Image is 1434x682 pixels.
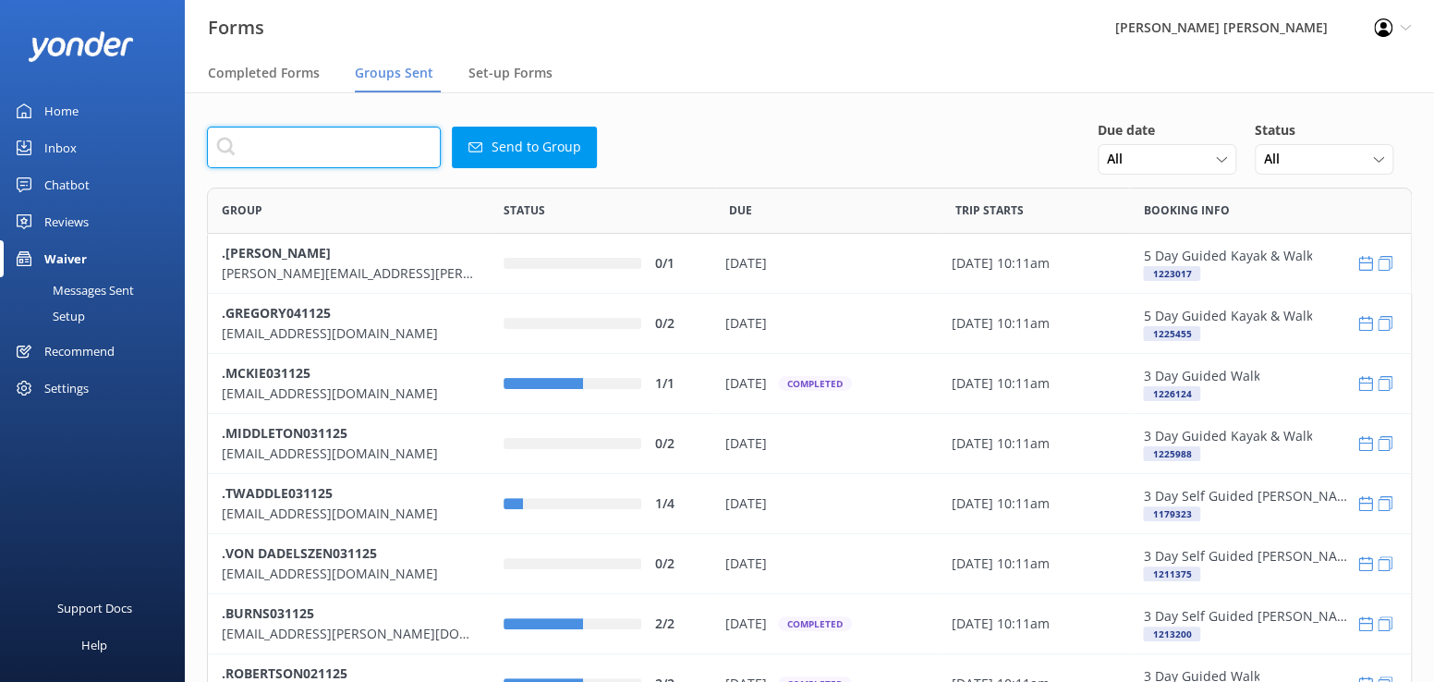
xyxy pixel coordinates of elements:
[468,64,553,82] span: Set-up Forms
[725,614,767,634] p: [DATE]
[222,504,476,524] p: [EMAIL_ADDRESS][DOMAIN_NAME]
[725,554,767,574] p: [DATE]
[207,234,1412,294] div: row
[207,594,1412,654] div: row
[1107,149,1134,169] span: All
[81,627,107,664] div: Help
[1098,120,1255,140] h5: Due date
[1143,266,1200,281] div: 1223017
[44,166,90,203] div: Chatbot
[655,373,701,394] div: 1/1
[655,493,701,514] div: 1/4
[1143,246,1312,266] p: 5 Day Guided Kayak & Walk
[1143,506,1200,521] div: 1179323
[222,303,331,321] b: .GREGORY041125
[222,664,347,681] b: .ROBERTSON021125
[504,201,545,219] span: Status
[1143,306,1312,326] p: 5 Day Guided Kayak & Walk
[951,493,1119,514] div: [DATE] 10:11am
[655,433,701,454] div: 0/2
[222,603,314,621] b: .BURNS031125
[725,253,767,274] p: [DATE]
[1143,326,1200,341] div: 1225455
[207,474,1412,534] div: row
[1143,566,1200,581] div: 1211375
[222,363,310,381] b: .MCKIE031125
[44,370,89,407] div: Settings
[951,373,1119,394] div: [DATE] 10:11am
[1143,627,1200,641] div: 1213200
[452,127,597,168] button: Send to Group
[1143,606,1358,627] p: 3 Day Self Guided [PERSON_NAME] Walk
[725,493,767,514] p: [DATE]
[44,203,89,240] div: Reviews
[951,253,1119,274] div: [DATE] 10:11am
[951,554,1119,574] div: [DATE] 10:11am
[355,64,433,82] span: Groups Sent
[1255,120,1412,140] h5: Status
[725,433,767,454] p: [DATE]
[222,543,377,561] b: .VON DADELSZEN031125
[28,31,134,62] img: yonder-white-logo.png
[11,277,134,303] div: Messages Sent
[655,253,701,274] div: 0/1
[1143,366,1259,386] p: 3 Day Guided Walk
[725,313,767,334] p: [DATE]
[57,590,132,627] div: Support Docs
[951,433,1119,454] div: [DATE] 10:11am
[208,13,264,43] h3: Forms
[208,64,320,82] span: Completed Forms
[1143,201,1229,219] span: Booking info
[222,564,476,584] p: [EMAIL_ADDRESS][DOMAIN_NAME]
[207,534,1412,594] div: row
[44,240,87,277] div: Waiver
[951,313,1119,334] div: [DATE] 10:11am
[954,201,1023,219] span: Trip Starts
[11,303,185,329] a: Setup
[207,294,1412,354] div: row
[222,384,476,404] p: [EMAIL_ADDRESS][DOMAIN_NAME]
[778,376,852,391] div: Completed
[222,243,331,261] b: .[PERSON_NAME]
[778,616,852,631] div: Completed
[729,201,752,219] span: Due
[725,373,767,394] p: [DATE]
[207,414,1412,474] div: row
[655,313,701,334] div: 0/2
[1143,426,1312,446] p: 3 Day Guided Kayak & Walk
[222,624,476,644] p: [EMAIL_ADDRESS][PERSON_NAME][DOMAIN_NAME]
[655,614,701,634] div: 2/2
[1143,446,1200,461] div: 1225988
[44,92,79,129] div: Home
[207,354,1412,414] div: row
[222,263,476,284] p: [PERSON_NAME][EMAIL_ADDRESS][PERSON_NAME][DOMAIN_NAME]
[1143,546,1358,566] p: 3 Day Self Guided [PERSON_NAME] Walk
[222,483,333,501] b: .TWADDLE031125
[222,423,347,441] b: .MIDDLETON031125
[1264,149,1291,169] span: All
[44,129,77,166] div: Inbox
[1143,386,1200,401] div: 1226124
[1143,486,1358,506] p: 3 Day Self Guided [PERSON_NAME] Walk
[655,554,701,574] div: 0/2
[951,614,1119,634] div: [DATE] 10:11am
[11,303,85,329] div: Setup
[11,277,185,303] a: Messages Sent
[222,323,476,344] p: [EMAIL_ADDRESS][DOMAIN_NAME]
[222,201,262,219] span: Group
[222,444,476,464] p: [EMAIL_ADDRESS][DOMAIN_NAME]
[44,333,115,370] div: Recommend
